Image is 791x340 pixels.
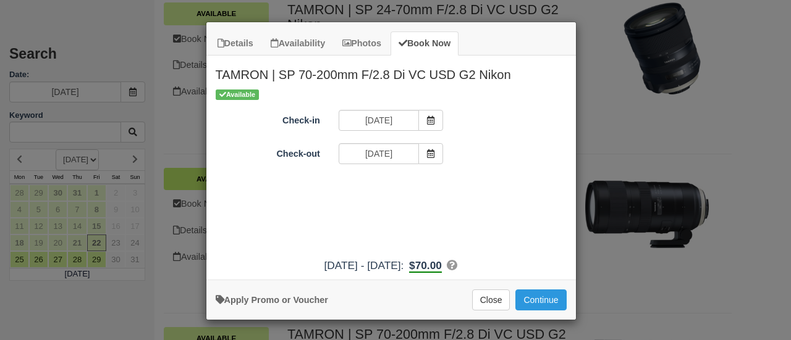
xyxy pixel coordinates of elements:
a: Photos [334,31,389,56]
h2: TAMRON | SP 70-200mm F/2.8 Di VC USD G2 Nikon [206,56,576,88]
a: Availability [263,31,333,56]
label: Check-in [206,110,329,127]
a: Details [209,31,261,56]
button: Close [472,289,510,310]
label: Check-out [206,143,329,160]
div: : [206,258,576,273]
b: $70.00 [409,259,442,273]
div: Item Modal [206,56,576,273]
span: Available [216,89,260,100]
button: Add to Booking [515,289,566,310]
span: [DATE] - [DATE] [324,259,401,272]
a: Book Now [391,31,459,56]
a: Apply Voucher [216,295,328,305]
